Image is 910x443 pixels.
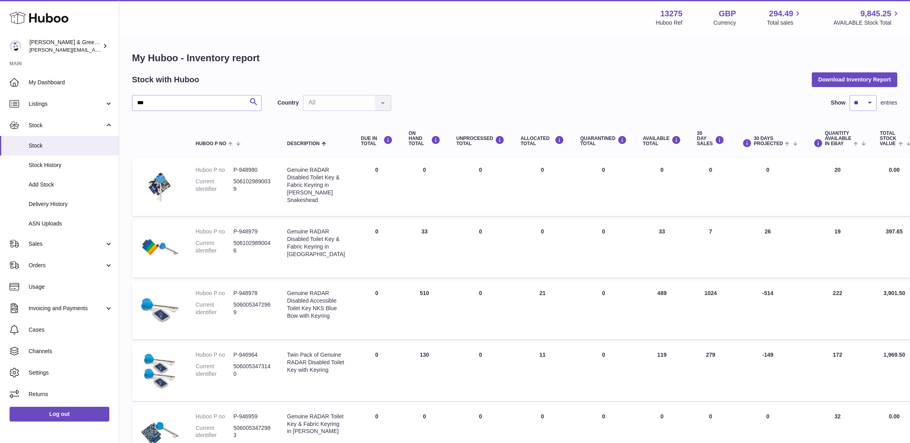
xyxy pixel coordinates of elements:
[401,343,448,401] td: 130
[29,326,113,334] span: Cases
[635,158,689,216] td: 0
[656,19,683,27] div: Huboo Ref
[140,351,180,391] img: product image
[803,282,872,339] td: 222
[29,79,113,86] span: My Dashboard
[767,19,802,27] span: Total sales
[196,228,233,235] dt: Huboo P no
[883,352,905,358] span: 1,969.50
[287,166,345,204] div: Genuine RADAR Disabled Toilet Key & Fabric Keyring in [PERSON_NAME] Snakeshead
[660,8,683,19] strong: 13275
[689,220,732,278] td: 7
[29,348,113,355] span: Channels
[643,136,681,146] div: AVAILABLE Total
[287,290,345,320] div: Genuine RADAR Disabled Accessible Toilet Key NKS Blue Bow with Keyring
[196,363,233,378] dt: Current identifier
[196,141,226,146] span: Huboo P no
[353,158,401,216] td: 0
[10,40,21,52] img: ellen@bluebadgecompany.co.uk
[29,369,113,377] span: Settings
[732,220,803,278] td: 26
[196,351,233,359] dt: Huboo P no
[689,282,732,339] td: 1024
[233,228,271,235] dd: P-948979
[353,343,401,401] td: 0
[635,343,689,401] td: 119
[803,220,872,278] td: 19
[825,131,852,147] span: Quantity Available in eBay
[456,136,505,146] div: UNPROCESSED Total
[233,351,271,359] dd: P-946964
[880,131,896,147] span: Total stock value
[287,228,345,258] div: Genuine RADAR Disabled Toilet Key & Fabric Keyring in [GEOGRAPHIC_DATA]
[196,239,233,255] dt: Current identifier
[833,8,900,27] a: 9,845.25 AVAILABLE Stock Total
[361,136,393,146] div: DUE IN TOTAL
[754,136,783,146] span: 30 DAYS PROJECTED
[512,343,572,401] td: 11
[29,262,105,269] span: Orders
[719,8,736,19] strong: GBP
[29,220,113,227] span: ASN Uploads
[635,282,689,339] td: 489
[831,99,846,107] label: Show
[860,8,891,19] span: 9,845.25
[233,424,271,439] dd: 5060053472983
[732,343,803,401] td: -149
[29,240,105,248] span: Sales
[401,282,448,339] td: 510
[512,220,572,278] td: 0
[29,100,105,108] span: Listings
[233,239,271,255] dd: 5061029890046
[29,161,113,169] span: Stock History
[714,19,736,27] div: Currency
[140,166,180,206] img: product image
[233,301,271,316] dd: 5060053472969
[803,343,872,401] td: 172
[580,136,627,146] div: QUARANTINED Total
[883,290,905,296] span: 3,901.50
[409,131,440,147] div: ON HAND Total
[602,290,605,296] span: 0
[277,99,299,107] label: Country
[833,19,900,27] span: AVAILABLE Stock Total
[353,220,401,278] td: 0
[233,290,271,297] dd: P-948978
[635,220,689,278] td: 33
[767,8,802,27] a: 294.49 Total sales
[29,391,113,398] span: Returns
[29,200,113,208] span: Delivery History
[886,228,903,235] span: 397.65
[401,220,448,278] td: 33
[448,343,513,401] td: 0
[140,290,180,329] img: product image
[520,136,564,146] div: ALLOCATED Total
[889,167,900,173] span: 0.00
[233,413,271,420] dd: P-946959
[233,166,271,174] dd: P-948980
[196,301,233,316] dt: Current identifier
[233,363,271,378] dd: 5060053473140
[132,74,199,85] h2: Stock with Huboo
[602,352,605,358] span: 0
[401,158,448,216] td: 0
[196,178,233,193] dt: Current identifier
[196,413,233,420] dt: Huboo P no
[10,407,109,421] a: Log out
[29,122,105,129] span: Stock
[196,166,233,174] dt: Huboo P no
[448,158,513,216] td: 0
[602,167,605,173] span: 0
[287,351,345,374] div: Twin Pack of Genuine RADAR Disabled Toilet Key with Keyring
[689,343,732,401] td: 279
[132,52,897,64] h1: My Huboo - Inventory report
[512,158,572,216] td: 0
[732,158,803,216] td: 0
[602,228,605,235] span: 0
[769,8,793,19] span: 294.49
[812,72,897,87] button: Download Inventory Report
[29,305,105,312] span: Invoicing and Payments
[29,39,101,54] div: [PERSON_NAME] & Green Ltd
[512,282,572,339] td: 21
[196,290,233,297] dt: Huboo P no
